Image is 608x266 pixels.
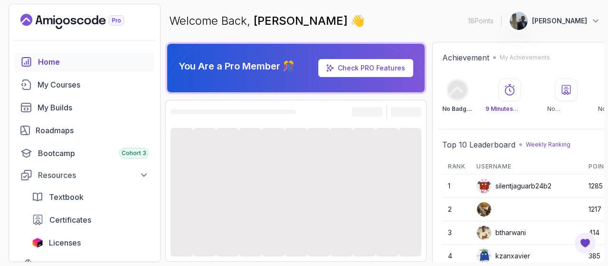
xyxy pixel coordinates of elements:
a: Landing page [20,14,146,29]
th: Username [471,159,583,175]
p: My Achievements [500,54,550,61]
img: default monster avatar [477,179,491,193]
img: jetbrains icon [32,238,43,247]
div: btharwani [476,225,526,240]
a: home [15,52,154,71]
td: 1 [442,175,471,198]
img: default monster avatar [477,249,491,263]
td: 2 [442,198,471,221]
span: [PERSON_NAME] [254,14,351,28]
div: kzanxavier [476,248,530,264]
h2: Achievement [442,52,489,63]
button: Open Feedback Button [574,232,597,255]
a: roadmaps [15,121,154,140]
p: Welcome Back, [169,13,365,29]
span: 9 Minutes [485,105,518,112]
a: bootcamp [15,144,154,163]
div: Resources [38,169,149,181]
th: Rank [442,159,471,175]
img: user profile image [510,12,528,30]
div: My Builds [38,102,149,113]
p: Weekly Ranking [526,141,570,148]
p: You Are a Pro Member 🎊 [179,59,294,73]
div: silentjaguarb24b2 [476,178,551,194]
span: Cohort 3 [122,149,146,157]
span: Certificates [49,214,91,226]
p: [PERSON_NAME] [532,16,587,26]
img: user profile image [477,202,491,217]
a: Check PRO Features [318,59,413,77]
a: builds [15,98,154,117]
div: Bootcamp [38,148,149,159]
p: No Badge :( [442,105,472,113]
button: user profile image[PERSON_NAME] [509,11,600,30]
a: textbook [26,187,154,207]
div: Home [38,56,149,68]
span: Licenses [49,237,81,248]
div: My Courses [38,79,149,90]
a: Check PRO Features [338,64,405,72]
div: Roadmaps [36,125,149,136]
p: Watched [485,105,534,113]
img: user profile image [477,226,491,240]
h2: Top 10 Leaderboard [442,139,515,150]
span: Textbook [49,191,84,203]
a: licenses [26,233,154,252]
span: 👋 [351,13,365,29]
a: courses [15,75,154,94]
a: certificates [26,210,154,229]
p: No certificates [547,105,585,113]
button: Resources [15,167,154,184]
td: 3 [442,221,471,245]
p: 18 Points [468,16,494,26]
